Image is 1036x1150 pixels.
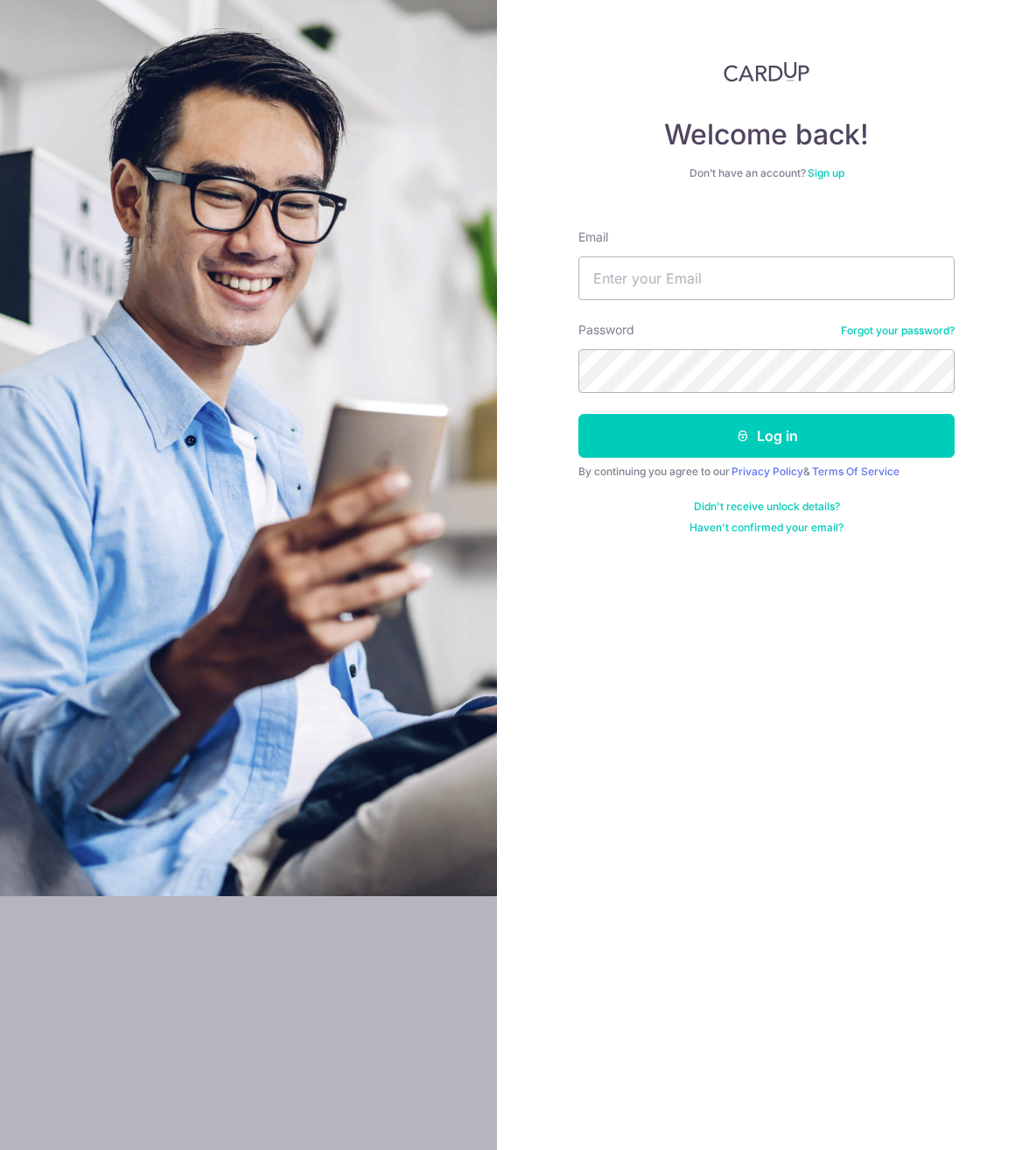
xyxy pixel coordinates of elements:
[812,465,899,478] a: Terms Of Service
[808,166,844,179] a: Sign up
[578,256,955,300] input: Enter your Email
[578,166,955,180] div: Don’t have an account?
[578,465,955,479] div: By continuing you agree to our &
[841,324,955,338] a: Forgot your password?
[578,228,608,246] label: Email
[731,465,803,478] a: Privacy Policy
[689,521,843,535] a: Haven't confirmed your email?
[578,414,955,458] button: Log in
[694,500,840,514] a: Didn't receive unlock details?
[578,321,634,339] label: Password
[578,117,955,152] h4: Welcome back!
[724,61,809,82] img: CardUp Logo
